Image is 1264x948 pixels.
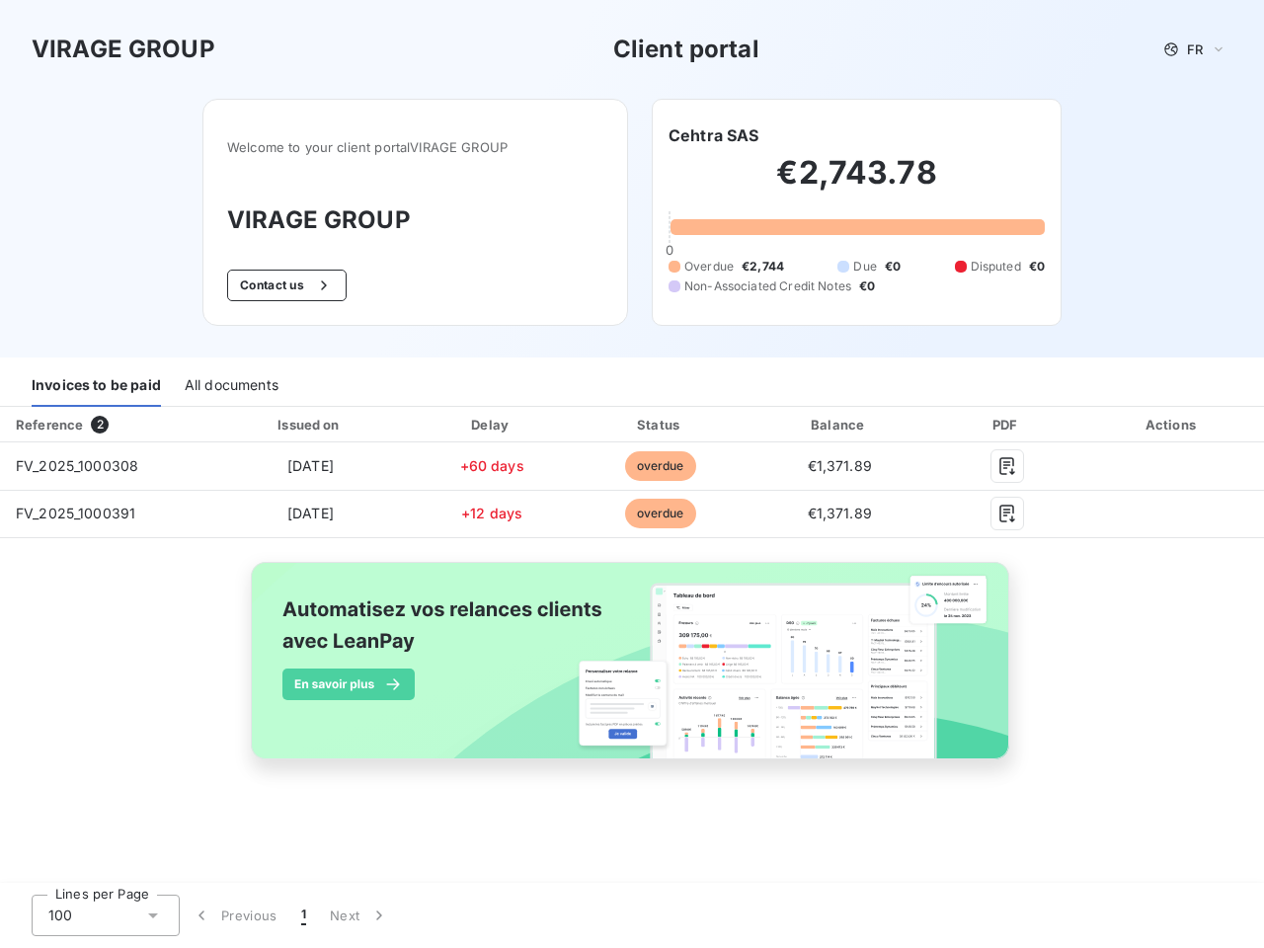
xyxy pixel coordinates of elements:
span: Welcome to your client portal VIRAGE GROUP [227,139,603,155]
span: FR [1187,41,1203,57]
span: FV_2025_1000308 [16,457,138,474]
h3: VIRAGE GROUP [32,32,215,67]
span: Non-Associated Credit Notes [684,277,851,295]
h6: Cehtra SAS [669,123,759,147]
span: overdue [625,451,696,481]
span: [DATE] [287,457,334,474]
span: €0 [859,277,875,295]
div: Actions [1085,415,1260,434]
div: Balance [750,415,929,434]
span: €2,744 [742,258,784,276]
span: Due [853,258,876,276]
h3: VIRAGE GROUP [227,202,603,238]
div: Issued on [215,415,406,434]
h3: Client portal [613,32,759,67]
span: 1 [301,906,306,925]
div: Reference [16,417,83,433]
button: Previous [180,895,289,936]
span: 2 [91,416,109,434]
span: 0 [666,242,673,258]
div: All documents [185,365,278,407]
div: Delay [414,415,571,434]
span: +12 days [461,505,522,521]
span: €1,371.89 [808,505,872,521]
button: Next [318,895,401,936]
span: overdue [625,499,696,528]
span: Disputed [971,258,1021,276]
span: [DATE] [287,505,334,521]
div: Invoices to be paid [32,365,161,407]
span: €0 [885,258,901,276]
div: PDF [937,415,1077,434]
span: FV_2025_1000391 [16,505,135,521]
span: Overdue [684,258,734,276]
span: €1,371.89 [808,457,872,474]
span: 100 [48,906,72,925]
h2: €2,743.78 [669,153,1045,212]
img: banner [233,550,1031,793]
button: 1 [289,895,318,936]
button: Contact us [227,270,347,301]
div: Status [579,415,743,434]
span: €0 [1029,258,1045,276]
span: +60 days [460,457,524,474]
